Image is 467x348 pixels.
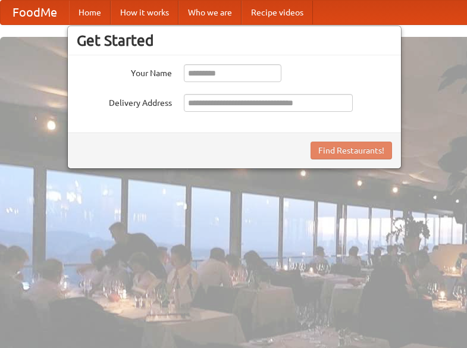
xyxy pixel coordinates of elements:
[242,1,313,24] a: Recipe videos
[311,142,392,159] button: Find Restaurants!
[111,1,178,24] a: How it works
[77,64,172,79] label: Your Name
[178,1,242,24] a: Who we are
[77,32,392,49] h3: Get Started
[1,1,69,24] a: FoodMe
[77,94,172,109] label: Delivery Address
[69,1,111,24] a: Home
